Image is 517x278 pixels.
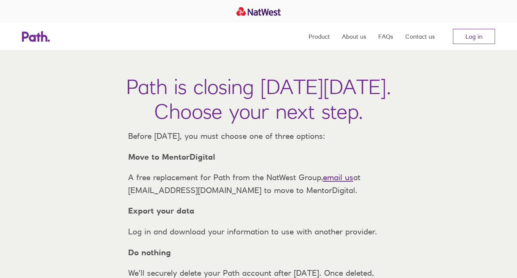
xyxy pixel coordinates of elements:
a: Log in [453,29,495,44]
a: FAQs [378,23,393,50]
a: email us [323,173,353,182]
a: Contact us [405,23,435,50]
p: Log in and download your information to use with another provider. [122,225,395,238]
p: A free replacement for Path from the NatWest Group, at [EMAIL_ADDRESS][DOMAIN_NAME] to move to Me... [122,171,395,196]
a: About us [342,23,366,50]
strong: Do nothing [128,248,171,257]
a: Product [309,23,330,50]
p: Before [DATE], you must choose one of three options: [122,130,395,143]
strong: Export your data [128,206,194,215]
h1: Path is closing [DATE][DATE]. Choose your next step. [126,74,391,124]
strong: Move to MentorDigital [128,152,215,162]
